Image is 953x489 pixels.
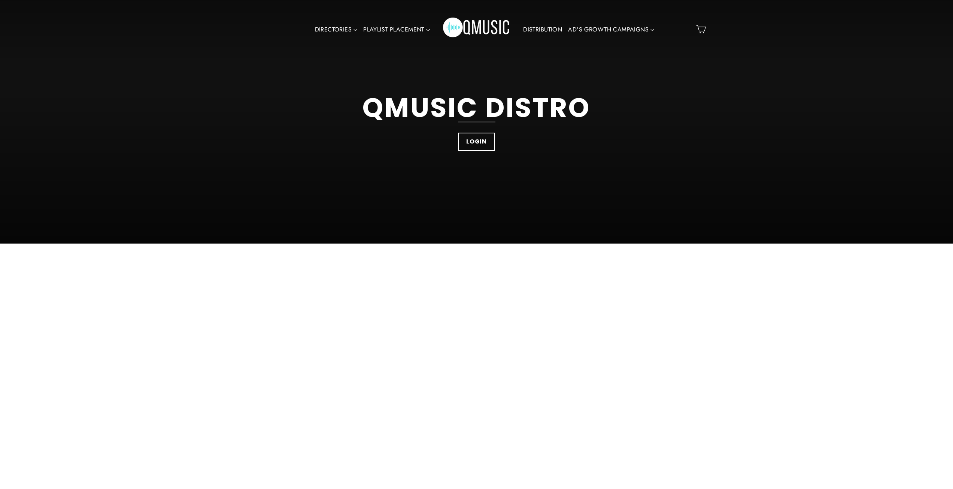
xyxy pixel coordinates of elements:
a: DISTRIBUTION [520,21,565,38]
a: PLAYLIST PLACEMENT [360,21,433,38]
a: DIRECTORIES [312,21,361,38]
img: Q Music Promotions [443,12,510,46]
a: LOGIN [458,133,495,151]
iframe: Signup [248,244,705,446]
div: Primary [288,7,665,51]
a: AD'S GROWTH CAMPAIGNS [565,21,657,38]
div: QMUSIC DISTRO [362,93,590,123]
